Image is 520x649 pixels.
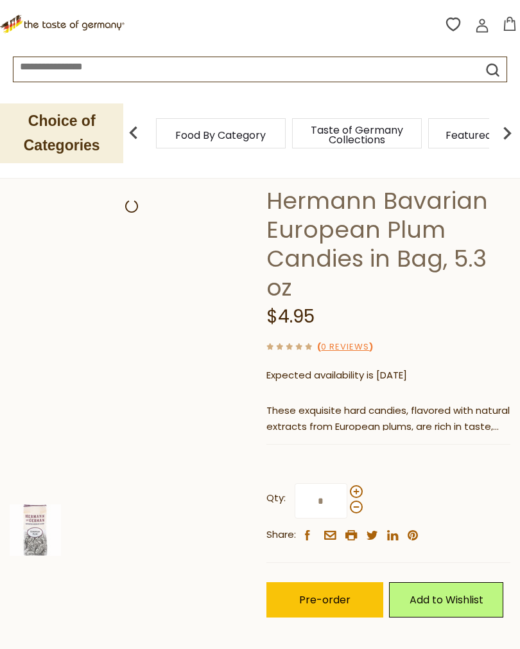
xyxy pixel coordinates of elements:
[121,120,146,146] img: previous arrow
[389,582,503,618] a: Add to Wishlist
[494,120,520,146] img: next arrow
[10,504,61,556] img: Hermann The German European Plum Hard Candies
[266,186,510,302] h1: Hermann Bavarian European Plum Candies in Bag, 5.3 oz
[266,527,296,543] span: Share:
[306,125,408,145] a: Taste of Germany Collections
[266,582,383,618] button: Pre-order
[175,130,266,140] a: Food By Category
[317,341,373,353] span: ( )
[266,490,286,506] strong: Qty:
[266,403,510,435] p: These exquisite hard candies, flavored with natural extracts from European plums, are rich in tas...
[299,592,351,607] span: Pre-order
[266,368,510,384] p: Expected availability is [DATE]
[321,341,369,354] a: 0 Reviews
[266,304,315,329] span: $4.95
[295,483,347,519] input: Qty:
